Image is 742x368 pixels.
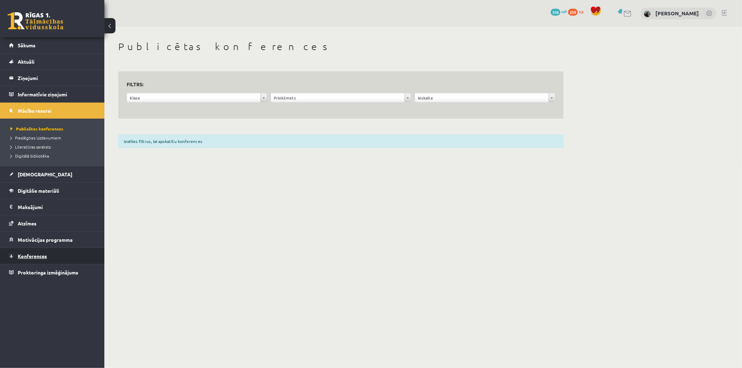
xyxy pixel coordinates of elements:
[118,41,564,53] h1: Publicētas konferences
[18,187,59,194] span: Digitālie materiāli
[9,248,96,264] a: Konferences
[415,93,555,102] a: Ieskaite
[9,166,96,182] a: [DEMOGRAPHIC_DATA]
[10,126,63,131] span: Publicētas konferences
[644,10,651,17] img: Mihails Cingels
[130,93,258,102] span: Klase
[551,9,567,14] a: 316 mP
[127,80,547,89] h3: Filtrs:
[18,42,35,48] span: Sākums
[18,107,51,114] span: Mācību resursi
[18,171,72,177] span: [DEMOGRAPHIC_DATA]
[568,9,587,14] a: 259 xp
[10,153,49,159] span: Digitālā bibliotēka
[9,70,96,86] a: Ziņojumi
[551,9,560,16] span: 316
[9,54,96,70] a: Aktuāli
[18,86,96,102] legend: Informatīvie ziņojumi
[10,153,97,159] a: Digitālā bibliotēka
[18,253,47,259] span: Konferences
[655,10,699,17] a: [PERSON_NAME]
[418,93,546,102] span: Ieskaite
[9,86,96,102] a: Informatīvie ziņojumi
[127,93,267,102] a: Klase
[18,269,78,275] span: Proktoringa izmēģinājums
[9,103,96,119] a: Mācību resursi
[274,93,402,102] span: Priekšmets
[10,135,61,141] span: Pieslēgties Uzdevumiem
[9,37,96,53] a: Sākums
[18,70,96,86] legend: Ziņojumi
[271,93,411,102] a: Priekšmets
[9,183,96,199] a: Digitālie materiāli
[10,144,97,150] a: Literatūras saraksts
[9,199,96,215] a: Maksājumi
[18,58,34,65] span: Aktuāli
[10,135,97,141] a: Pieslēgties Uzdevumiem
[18,220,37,226] span: Atzīmes
[18,199,96,215] legend: Maksājumi
[9,264,96,280] a: Proktoringa izmēģinājums
[118,135,564,148] div: Izvēlies filtrus, lai apskatītu konferences
[568,9,578,16] span: 259
[9,232,96,248] a: Motivācijas programma
[18,237,73,243] span: Motivācijas programma
[8,12,63,30] a: Rīgas 1. Tālmācības vidusskola
[561,9,567,14] span: mP
[579,9,583,14] span: xp
[10,126,97,132] a: Publicētas konferences
[9,215,96,231] a: Atzīmes
[10,144,51,150] span: Literatūras saraksts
